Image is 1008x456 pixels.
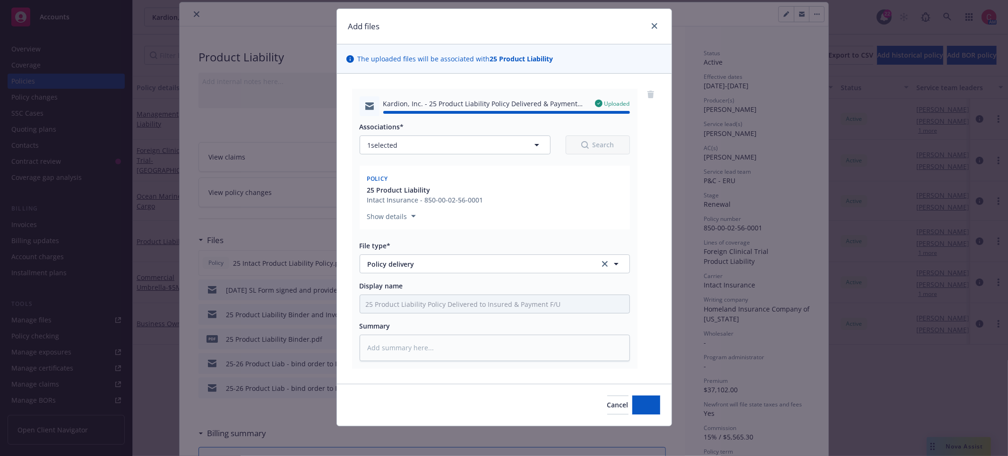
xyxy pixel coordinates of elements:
[368,259,586,269] span: Policy delivery
[599,258,611,270] a: clear selection
[632,400,660,409] span: Add files
[360,254,630,273] button: Policy deliveryclear selection
[607,396,629,414] button: Cancel
[607,400,629,409] span: Cancel
[360,295,629,313] input: Add display name here...
[632,396,660,414] button: Add files
[360,321,390,330] span: Summary
[360,241,391,250] span: File type*
[360,281,403,290] span: Display name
